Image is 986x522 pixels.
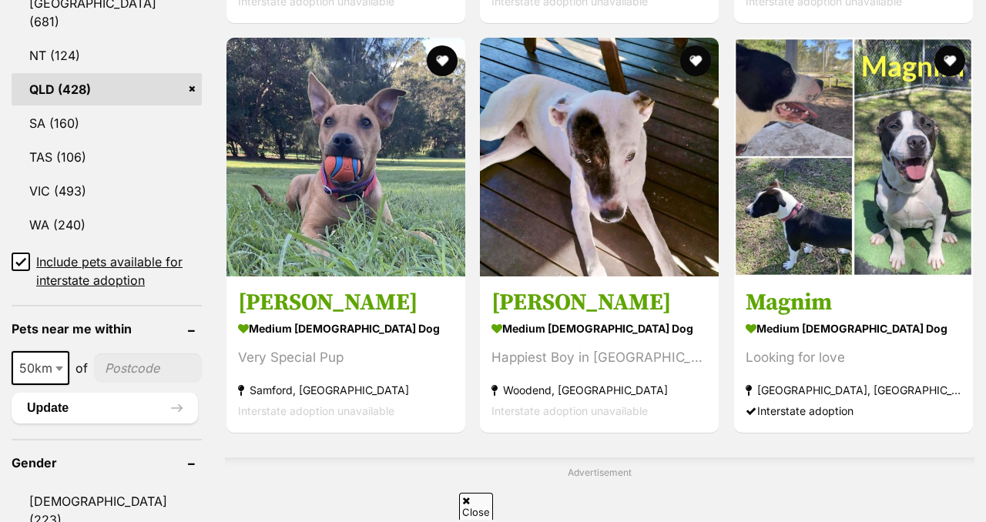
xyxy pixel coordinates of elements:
[491,404,648,417] span: Interstate adoption unavailable
[427,45,458,76] button: favourite
[12,253,202,289] a: Include pets available for interstate adoption
[12,141,202,173] a: TAS (106)
[491,347,707,368] div: Happiest Boy in [GEOGRAPHIC_DATA]
[12,175,202,207] a: VIC (493)
[746,380,961,400] strong: [GEOGRAPHIC_DATA], [GEOGRAPHIC_DATA]
[491,288,707,317] h3: [PERSON_NAME]
[226,38,465,276] img: Boone - Rhodesian Ridgeback x Australian Cattle Dog
[934,45,965,76] button: favourite
[238,380,454,400] strong: Samford, [GEOGRAPHIC_DATA]
[681,45,712,76] button: favourite
[238,404,394,417] span: Interstate adoption unavailable
[12,393,198,423] button: Update
[491,317,707,340] strong: medium [DEMOGRAPHIC_DATA] Dog
[75,359,88,377] span: of
[734,38,973,276] img: Magnim - American Staffordshire Terrier x Bull Arab Dog
[12,107,202,139] a: SA (160)
[13,357,68,379] span: 50km
[12,351,69,385] span: 50km
[12,73,202,105] a: QLD (428)
[734,276,973,433] a: Magnim medium [DEMOGRAPHIC_DATA] Dog Looking for love [GEOGRAPHIC_DATA], [GEOGRAPHIC_DATA] Inters...
[36,253,202,289] span: Include pets available for interstate adoption
[226,276,465,433] a: [PERSON_NAME] medium [DEMOGRAPHIC_DATA] Dog Very Special Pup Samford, [GEOGRAPHIC_DATA] Interstat...
[480,38,719,276] img: Moses - Bull Arab x Australian Cattle Dog
[480,276,719,433] a: [PERSON_NAME] medium [DEMOGRAPHIC_DATA] Dog Happiest Boy in [GEOGRAPHIC_DATA] Woodend, [GEOGRAPHI...
[238,317,454,340] strong: medium [DEMOGRAPHIC_DATA] Dog
[746,400,961,421] div: Interstate adoption
[459,493,493,520] span: Close
[238,288,454,317] h3: [PERSON_NAME]
[238,347,454,368] div: Very Special Pup
[746,317,961,340] strong: medium [DEMOGRAPHIC_DATA] Dog
[12,39,202,72] a: NT (124)
[12,209,202,241] a: WA (240)
[746,347,961,368] div: Looking for love
[94,353,202,383] input: postcode
[746,288,961,317] h3: Magnim
[12,456,202,470] header: Gender
[491,380,707,400] strong: Woodend, [GEOGRAPHIC_DATA]
[12,322,202,336] header: Pets near me within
